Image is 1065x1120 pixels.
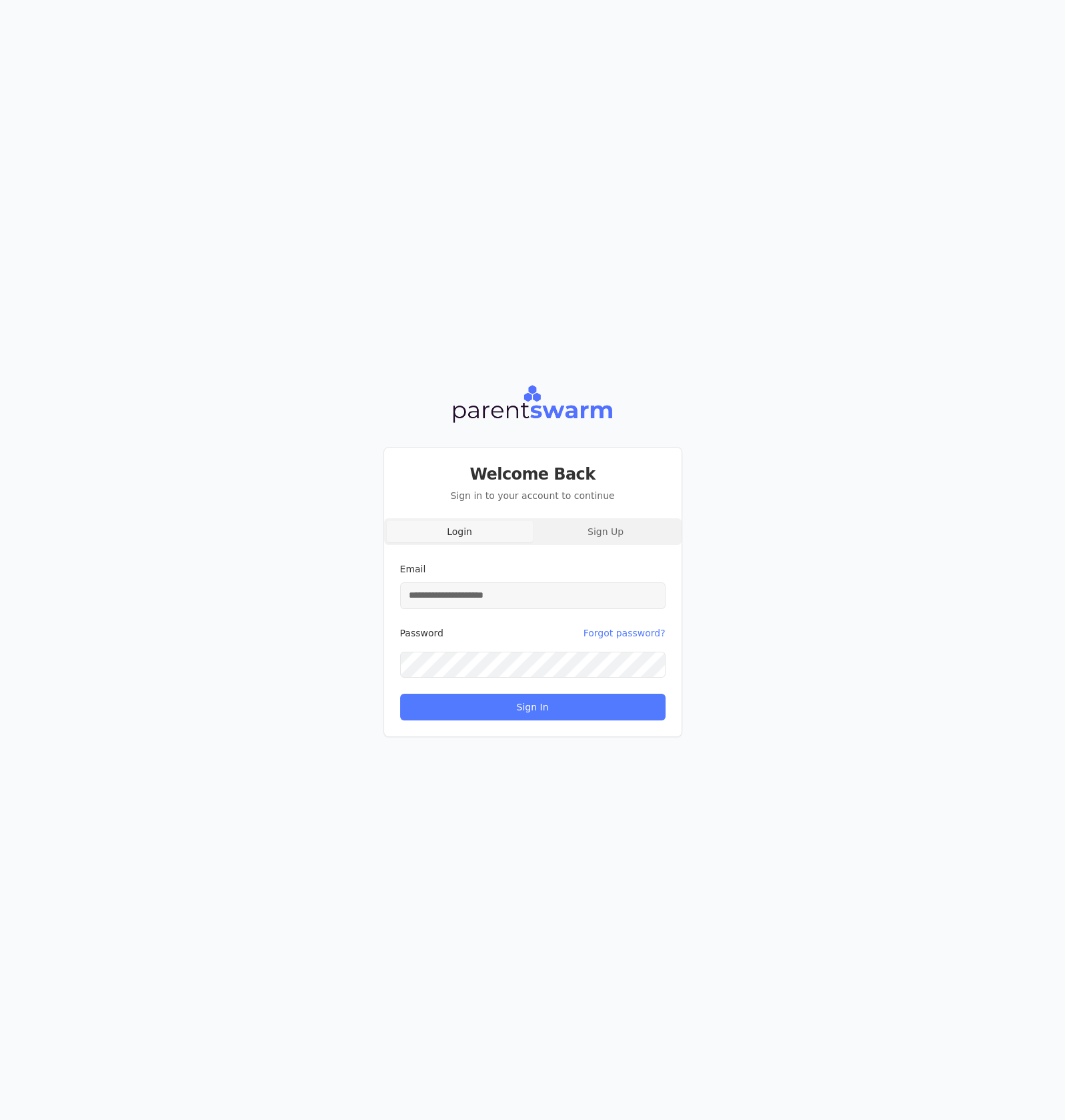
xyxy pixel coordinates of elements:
button: Forgot password? [584,620,666,646]
button: Sign In [400,694,666,720]
img: Parentswarm [451,383,613,426]
label: Password [400,628,443,638]
button: Login [387,521,533,542]
h3: Welcome Back [400,464,666,485]
p: Sign in to your account to continue [400,489,666,502]
button: Sign Up [533,521,679,542]
label: Email [400,564,426,574]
